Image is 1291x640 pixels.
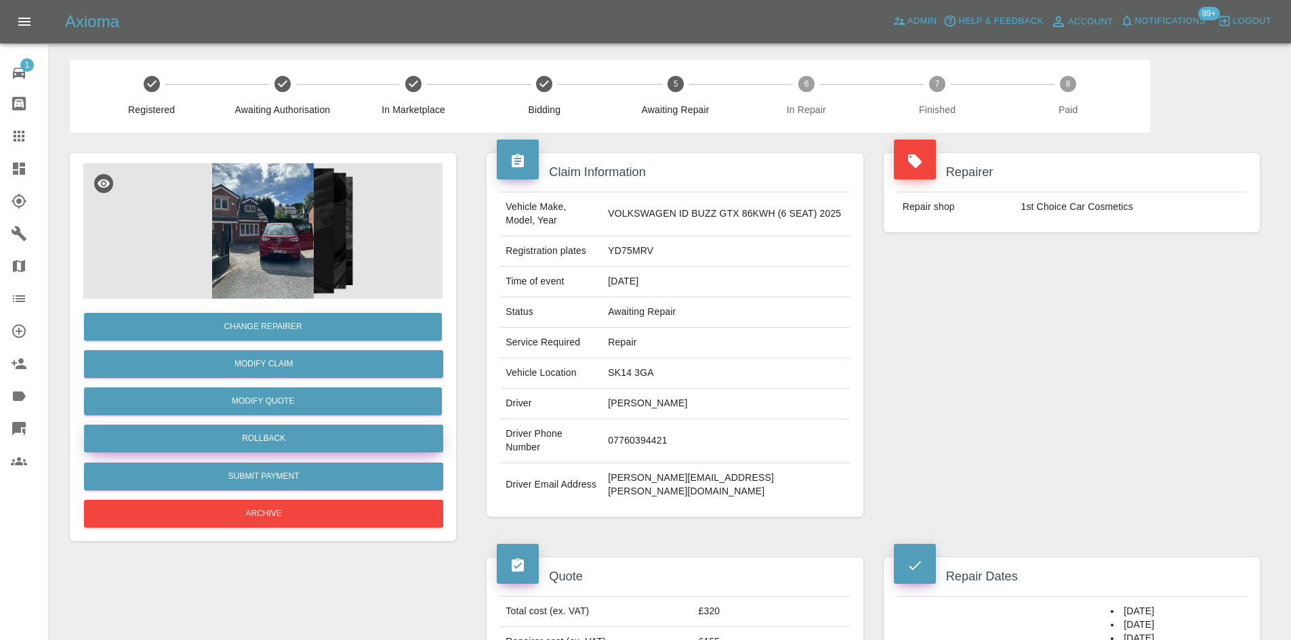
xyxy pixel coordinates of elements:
span: In Repair [746,103,866,116]
span: Bidding [485,103,604,116]
span: Admin [907,14,937,29]
td: Driver Phone Number [500,419,602,463]
h4: Claim Information [497,163,853,182]
text: 8 [1066,79,1071,89]
td: Driver Email Address [500,463,602,507]
button: Archive [84,500,443,528]
span: In Marketplace [353,103,473,116]
a: Account [1047,11,1117,33]
td: Registration plates [500,236,602,267]
h4: Quote [497,568,853,586]
span: Logout [1233,14,1271,29]
td: £320 [693,597,850,627]
h5: Axioma [65,11,119,33]
span: Finished [877,103,997,116]
span: Help & Feedback [958,14,1043,29]
span: 99+ [1198,7,1220,20]
text: 7 [935,79,940,89]
td: [PERSON_NAME] [602,389,849,419]
button: Help & Feedback [940,11,1046,32]
li: [DATE] [1111,618,1241,632]
td: Awaiting Repair [602,297,849,328]
text: 6 [804,79,808,89]
button: Open drawer [8,5,41,38]
li: [DATE] [1111,605,1241,618]
td: Repair shop [897,192,1016,222]
button: Notifications [1117,11,1209,32]
td: [PERSON_NAME][EMAIL_ADDRESS][PERSON_NAME][DOMAIN_NAME] [602,463,849,507]
td: Vehicle Make, Model, Year [500,192,602,236]
button: Change Repairer [84,313,442,341]
span: Awaiting Authorisation [222,103,342,116]
span: Paid [1008,103,1128,116]
td: SK14 3GA [602,358,849,389]
td: Vehicle Location [500,358,602,389]
h4: Repair Dates [894,568,1250,586]
td: Time of event [500,267,602,297]
button: Modify Quote [84,387,442,415]
td: VOLKSWAGEN ID BUZZ GTX 86KWH (6 SEAT) 2025 [602,192,849,236]
span: Registered [91,103,211,116]
button: Rollback [84,425,443,452]
a: Admin [889,11,941,32]
span: 1 [20,58,34,72]
h4: Repairer [894,163,1250,182]
a: Modify Claim [84,350,443,378]
td: Status [500,297,602,328]
span: Account [1068,14,1113,30]
td: Total cost (ex. VAT) [500,597,693,627]
td: 07760394421 [602,419,849,463]
td: YD75MRV [602,236,849,267]
td: Driver [500,389,602,419]
td: Service Required [500,328,602,358]
button: Submit Payment [84,463,443,490]
span: Notifications [1135,14,1206,29]
td: 1st Choice Car Cosmetics [1015,192,1246,222]
button: Logout [1214,11,1275,32]
text: 5 [673,79,678,89]
span: Awaiting Repair [615,103,735,116]
img: 84939acd-55a6-4ebc-8cc9-b1ad51612451 [83,163,443,299]
td: Repair [602,328,849,358]
td: [DATE] [602,267,849,297]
